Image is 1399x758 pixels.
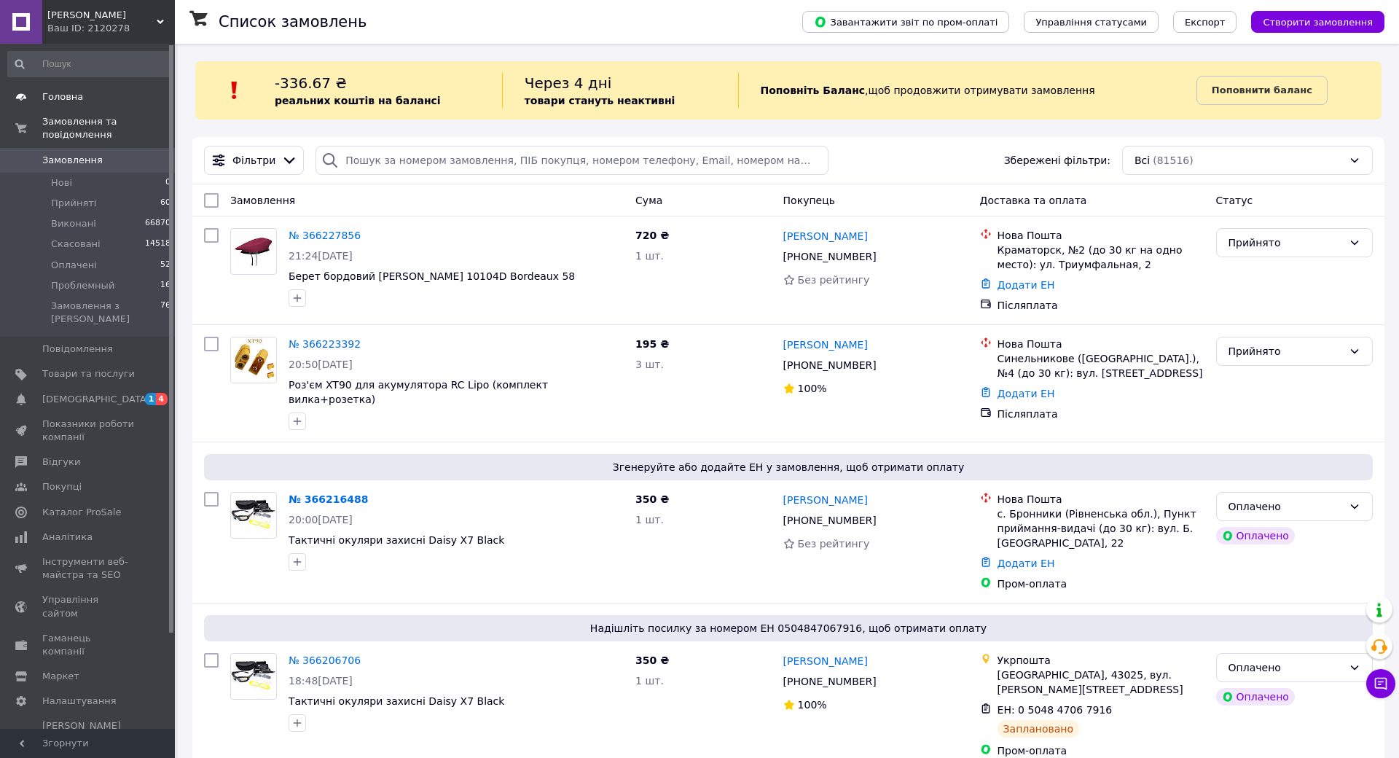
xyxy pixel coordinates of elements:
span: Всі [1135,153,1150,168]
span: Інструменти веб-майстра та SEO [42,555,135,582]
h1: Список замовлень [219,13,367,31]
span: Надішліть посилку за номером ЕН 0504847067916, щоб отримати оплату [210,621,1367,636]
span: Нові [51,176,72,189]
span: Показники роботи компанії [42,418,135,444]
span: 720 ₴ [635,230,669,241]
b: Поповніть Баланс [761,85,866,96]
div: , щоб продовжити отримувати замовлення [738,73,1196,108]
div: Оплачено [1216,527,1295,544]
img: Фото товару [231,233,276,271]
span: Замовлення [42,154,103,167]
input: Пошук [7,51,172,77]
span: Створити замовлення [1263,17,1373,28]
span: 18:48[DATE] [289,675,353,687]
div: Післяплата [998,298,1204,313]
span: Управління сайтом [42,593,135,620]
span: Без рейтингу [798,538,870,550]
a: Фото товару [230,653,277,700]
span: 14518 [145,238,171,251]
div: Прийнято [1228,343,1343,359]
span: Гаманець компанії [42,632,135,658]
span: Відгуки [42,456,80,469]
div: Пром-оплата [998,577,1204,591]
button: Створити замовлення [1251,11,1384,33]
span: Повідомлення [42,343,113,356]
span: Через 4 дні [525,74,612,92]
span: [PHONE_NUMBER] [783,251,877,262]
div: Післяплата [998,407,1204,421]
div: Заплановано [998,720,1080,738]
div: с. Бронники (Рівненська обл.), Пункт приймання-видачі (до 30 кг): вул. Б. [GEOGRAPHIC_DATA], 22 [998,507,1204,550]
span: [DEMOGRAPHIC_DATA] [42,393,150,406]
div: Краматорск, №2 (до 30 кг на одно место): ул. Триумфальная, 2 [998,243,1204,272]
span: Статус [1216,195,1253,206]
a: № 366227856 [289,230,361,241]
span: 100% [798,383,827,394]
button: Експорт [1173,11,1237,33]
img: Фото товару [231,657,276,696]
span: 66870 [145,217,171,230]
span: Магазин Шериф [47,9,157,22]
span: Налаштування [42,695,117,708]
span: Маркет [42,670,79,683]
span: Згенеруйте або додайте ЕН у замовлення, щоб отримати оплату [210,460,1367,474]
span: Експорт [1185,17,1226,28]
span: Тактичні окуляри захисні Daisy X7 Black [289,534,504,546]
span: 350 ₴ [635,493,669,505]
span: Cума [635,195,662,206]
span: 52 [160,259,171,272]
a: Роз'єм XT90 для акумулятора RC Lipo (комплект вилка+розетка) [289,379,548,405]
b: товари стануть неактивні [525,95,675,106]
a: Тактичні окуляри захисні Daisy X7 Black [289,695,504,707]
a: № 366216488 [289,493,368,505]
span: Доставка та оплата [980,195,1087,206]
div: Укрпошта [998,653,1204,668]
button: Управління статусами [1024,11,1159,33]
a: Фото товару [230,492,277,539]
a: № 366206706 [289,655,361,666]
a: Фото товару [230,337,277,383]
span: 1 шт. [635,250,664,262]
span: 20:50[DATE] [289,359,353,370]
span: Без рейтингу [798,274,870,286]
span: Берет бордовий [PERSON_NAME] 10104D Bordeaux 58 [289,270,575,282]
div: Нова Пошта [998,228,1204,243]
span: Товари та послуги [42,367,135,380]
span: Головна [42,90,83,103]
span: Виконані [51,217,96,230]
span: 0 [165,176,171,189]
div: Прийнято [1228,235,1343,251]
img: Фото товару [231,496,276,535]
button: Завантажити звіт по пром-оплаті [802,11,1009,33]
span: Збережені фільтри: [1004,153,1110,168]
a: Поповнити баланс [1196,76,1328,105]
span: 60 [160,197,171,210]
img: :exclamation: [224,79,246,101]
div: Синельникове ([GEOGRAPHIC_DATA].), №4 (до 30 кг): вул. [STREET_ADDRESS] [998,351,1204,380]
span: Фільтри [232,153,275,168]
span: Покупці [42,480,82,493]
span: -336.67 ₴ [275,74,347,92]
span: [PHONE_NUMBER] [783,359,877,371]
span: Скасовані [51,238,101,251]
a: Додати ЕН [998,558,1055,569]
a: [PERSON_NAME] [783,337,868,352]
input: Пошук за номером замовлення, ПІБ покупця, номером телефону, Email, номером накладної [316,146,828,175]
div: Нова Пошта [998,492,1204,507]
span: 16 [160,279,171,292]
span: 1 шт. [635,514,664,525]
span: Замовлення з [PERSON_NAME] [51,300,160,326]
span: ЕН: 0 5048 4706 7916 [998,704,1113,716]
img: Фото товару [231,337,276,383]
div: Оплачено [1216,688,1295,706]
a: № 366223392 [289,338,361,350]
a: [PERSON_NAME] [783,493,868,507]
a: Створити замовлення [1237,15,1384,27]
span: 350 ₴ [635,655,669,666]
span: Каталог ProSale [42,506,121,519]
div: Нова Пошта [998,337,1204,351]
span: Завантажити звіт по пром-оплаті [814,15,998,28]
div: Ваш ID: 2120278 [47,22,175,35]
span: Проблемный [51,279,114,292]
